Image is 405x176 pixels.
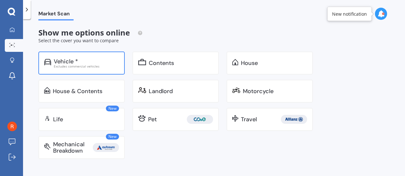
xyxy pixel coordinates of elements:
img: Allianz.webp [282,115,306,124]
img: home-and-contents.b802091223b8502ef2dd.svg [44,87,50,93]
img: home.91c183c226a05b4dc763.svg [232,59,238,65]
span: New [106,134,119,140]
img: landlord.470ea2398dcb263567d0.svg [138,87,146,93]
div: Landlord [149,88,173,94]
span: New [106,106,119,111]
img: ACg8ocJmfJIkrcNNXSeavGo9g1j0Lnx-BAG2bgiI6YxY3fUx1HrHeg=s96-c [7,122,17,131]
img: motorbike.c49f395e5a6966510904.svg [232,87,240,93]
div: New notification [332,11,367,17]
img: car.f15378c7a67c060ca3f3.svg [44,59,51,65]
div: Motorcycle [243,88,274,94]
div: Travel [241,116,257,123]
img: Autosure.webp [94,143,118,152]
a: Pet [132,108,219,131]
img: life.f720d6a2d7cdcd3ad642.svg [44,115,51,122]
div: House & Contents [53,88,102,94]
div: Contents [149,60,174,66]
img: Cove.webp [188,115,212,124]
img: pet.71f96884985775575a0d.svg [138,115,146,122]
div: Life [53,116,63,123]
div: House [241,60,258,66]
span: Market Scan [38,11,74,19]
img: travel.bdda8d6aa9c3f12c5fe2.svg [232,115,238,122]
span: Select the cover you want to compare [38,37,119,44]
div: Vehicle * [54,58,78,65]
div: Excludes commercial vehicles [54,65,119,68]
span: Show me options online [38,27,143,38]
div: Mechanical Breakdown [53,141,93,154]
img: content.01f40a52572271636b6f.svg [138,59,146,65]
img: mbi.6615ef239df2212c2848.svg [44,143,51,150]
div: Pet [148,116,157,123]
